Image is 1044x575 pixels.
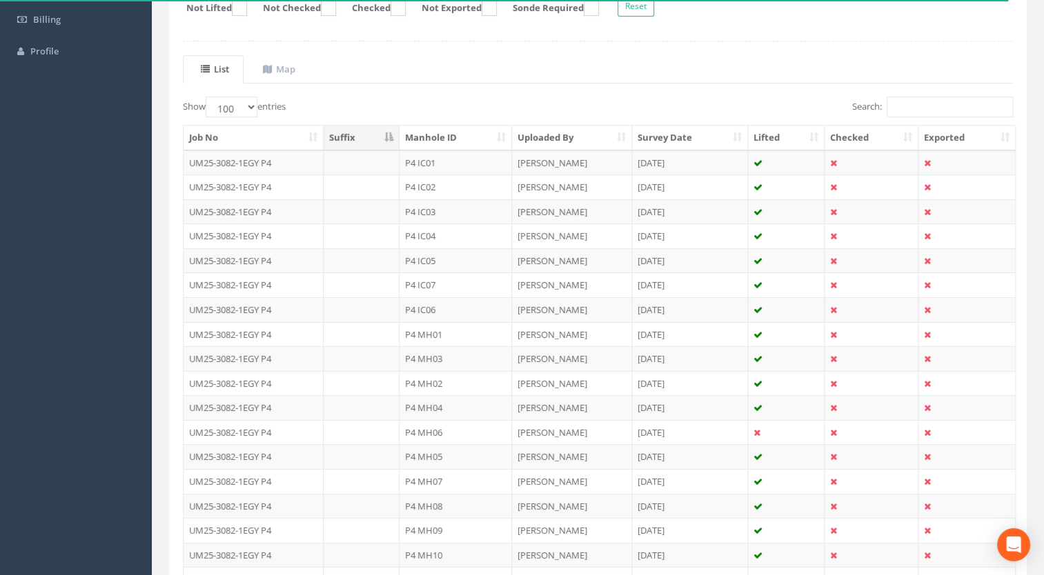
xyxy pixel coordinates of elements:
[632,174,749,199] td: [DATE]
[632,322,749,347] td: [DATE]
[512,150,632,175] td: [PERSON_NAME]
[400,494,512,518] td: P4 MH08
[632,371,749,396] td: [DATE]
[184,150,324,175] td: UM25-3082-1EGY P4
[408,1,497,16] label: Not Exported
[400,174,512,199] td: P4 IC02
[512,322,632,347] td: [PERSON_NAME]
[184,223,324,248] td: UM25-3082-1EGY P4
[30,45,59,57] span: Profile
[184,395,324,420] td: UM25-3082-1EGY P4
[632,494,749,518] td: [DATE]
[184,444,324,469] td: UM25-3082-1EGY P4
[400,395,512,420] td: P4 MH04
[512,371,632,396] td: [PERSON_NAME]
[400,297,512,322] td: P4 IC06
[400,469,512,494] td: P4 MH07
[632,395,749,420] td: [DATE]
[632,518,749,543] td: [DATE]
[632,150,749,175] td: [DATE]
[400,346,512,371] td: P4 MH03
[184,297,324,322] td: UM25-3082-1EGY P4
[512,469,632,494] td: [PERSON_NAME]
[184,371,324,396] td: UM25-3082-1EGY P4
[512,494,632,518] td: [PERSON_NAME]
[512,174,632,199] td: [PERSON_NAME]
[400,420,512,445] td: P4 MH06
[632,272,749,297] td: [DATE]
[887,97,1013,117] input: Search:
[400,543,512,567] td: P4 MH10
[400,125,512,150] th: Manhole ID: activate to sort column ascending
[33,13,61,26] span: Billing
[206,97,257,117] select: Showentries
[632,469,749,494] td: [DATE]
[184,272,324,297] td: UM25-3082-1EGY P4
[173,1,247,16] label: Not Lifted
[852,97,1013,117] label: Search:
[263,63,295,75] uib-tab-heading: Map
[184,248,324,273] td: UM25-3082-1EGY P4
[184,346,324,371] td: UM25-3082-1EGY P4
[245,55,310,83] a: Map
[632,543,749,567] td: [DATE]
[400,272,512,297] td: P4 IC07
[338,1,406,16] label: Checked
[400,248,512,273] td: P4 IC05
[184,174,324,199] td: UM25-3082-1EGY P4
[201,63,229,75] uib-tab-heading: List
[183,97,286,117] label: Show entries
[499,1,599,16] label: Sonde Required
[512,395,632,420] td: [PERSON_NAME]
[184,518,324,543] td: UM25-3082-1EGY P4
[324,125,400,150] th: Suffix: activate to sort column descending
[825,125,918,150] th: Checked: activate to sort column ascending
[512,199,632,224] td: [PERSON_NAME]
[632,346,749,371] td: [DATE]
[184,420,324,445] td: UM25-3082-1EGY P4
[184,199,324,224] td: UM25-3082-1EGY P4
[632,444,749,469] td: [DATE]
[632,297,749,322] td: [DATE]
[249,1,336,16] label: Not Checked
[184,494,324,518] td: UM25-3082-1EGY P4
[400,518,512,543] td: P4 MH09
[512,248,632,273] td: [PERSON_NAME]
[512,223,632,248] td: [PERSON_NAME]
[512,543,632,567] td: [PERSON_NAME]
[512,125,632,150] th: Uploaded By: activate to sort column ascending
[512,518,632,543] td: [PERSON_NAME]
[400,223,512,248] td: P4 IC04
[512,444,632,469] td: [PERSON_NAME]
[400,150,512,175] td: P4 IC01
[400,444,512,469] td: P4 MH05
[512,346,632,371] td: [PERSON_NAME]
[184,469,324,494] td: UM25-3082-1EGY P4
[183,55,244,83] a: List
[184,125,324,150] th: Job No: activate to sort column ascending
[997,528,1030,561] div: Open Intercom Messenger
[512,420,632,445] td: [PERSON_NAME]
[400,322,512,347] td: P4 MH01
[632,199,749,224] td: [DATE]
[512,297,632,322] td: [PERSON_NAME]
[632,223,749,248] td: [DATE]
[632,125,749,150] th: Survey Date: activate to sort column ascending
[632,248,749,273] td: [DATE]
[512,272,632,297] td: [PERSON_NAME]
[184,543,324,567] td: UM25-3082-1EGY P4
[400,199,512,224] td: P4 IC03
[184,322,324,347] td: UM25-3082-1EGY P4
[918,125,1015,150] th: Exported: activate to sort column ascending
[400,371,512,396] td: P4 MH02
[632,420,749,445] td: [DATE]
[748,125,825,150] th: Lifted: activate to sort column ascending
